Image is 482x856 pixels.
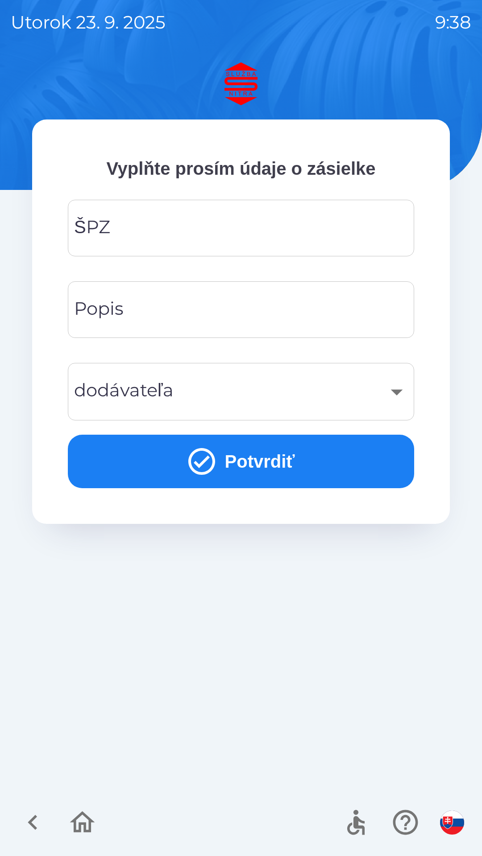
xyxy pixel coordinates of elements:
img: sk flag [440,811,464,835]
p: 9:38 [435,9,471,36]
p: utorok 23. 9. 2025 [11,9,166,36]
img: Logo [32,62,450,105]
button: Potvrdiť [68,435,414,488]
p: Vyplňte prosím údaje o zásielke [68,155,414,182]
